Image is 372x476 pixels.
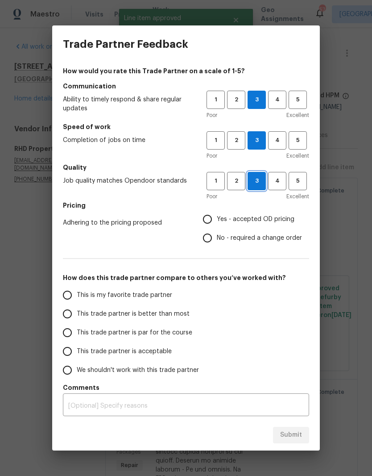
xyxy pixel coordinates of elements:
h3: Trade Partner Feedback [63,38,188,50]
span: Job quality matches Opendoor standards [63,176,192,185]
h5: Speed of work [63,122,309,131]
span: Ability to timely respond & share regular updates [63,95,192,113]
button: 5 [289,91,307,109]
div: Pricing [203,210,309,247]
button: 3 [248,131,266,150]
span: 3 [248,95,265,105]
span: 1 [207,95,224,105]
span: Excellent [286,151,309,160]
div: How does this trade partner compare to others you’ve worked with? [63,286,309,380]
span: 1 [207,135,224,146]
button: 2 [227,172,245,190]
span: Poor [207,192,217,201]
span: We shouldn't work with this trade partner [77,366,199,375]
h4: How would you rate this Trade Partner on a scale of 1-5? [63,67,309,75]
span: This is my favorite trade partner [77,291,172,300]
span: Yes - accepted OD pricing [217,215,294,224]
button: 1 [207,91,225,109]
h5: Communication [63,82,309,91]
span: Excellent [286,192,309,201]
span: 1 [207,176,224,186]
span: Completion of jobs on time [63,136,192,145]
button: 4 [268,172,286,190]
button: 1 [207,131,225,150]
button: 3 [248,172,266,190]
button: 3 [248,91,266,109]
button: 2 [227,131,245,150]
span: 5 [289,95,306,105]
span: 2 [228,95,244,105]
span: Excellent [286,111,309,120]
h5: How does this trade partner compare to others you’ve worked with? [63,273,309,282]
span: 3 [248,135,265,146]
span: 2 [228,176,244,186]
span: Poor [207,111,217,120]
span: Adhering to the pricing proposed [63,218,189,227]
span: This trade partner is par for the course [77,328,192,338]
button: 5 [289,172,307,190]
button: 1 [207,172,225,190]
span: This trade partner is better than most [77,309,190,319]
span: 4 [269,135,285,146]
span: 4 [269,95,285,105]
h5: Pricing [63,201,309,210]
button: 4 [268,131,286,150]
h5: Comments [63,383,309,392]
span: 3 [248,176,265,186]
span: 4 [269,176,285,186]
button: 4 [268,91,286,109]
span: 5 [289,135,306,146]
span: 5 [289,176,306,186]
button: 5 [289,131,307,150]
span: This trade partner is acceptable [77,347,172,356]
span: Poor [207,151,217,160]
button: 2 [227,91,245,109]
h5: Quality [63,163,309,172]
span: No - required a change order [217,234,302,243]
span: 2 [228,135,244,146]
